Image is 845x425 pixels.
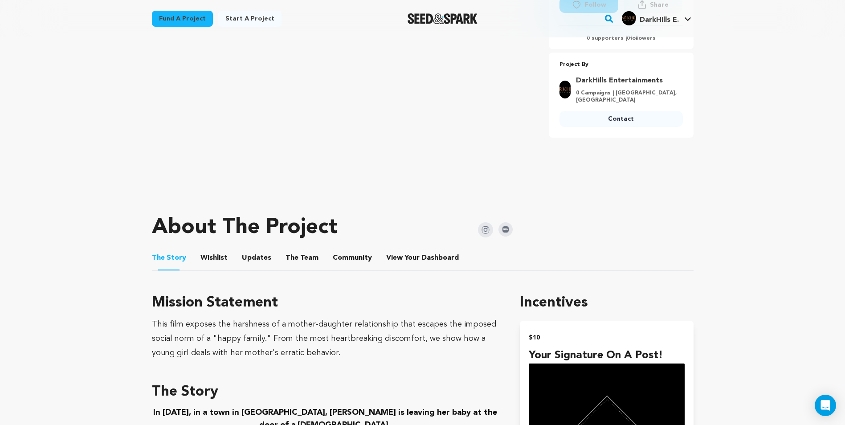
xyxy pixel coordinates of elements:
[640,16,679,24] span: DarkHills E.
[620,9,693,25] a: DarkHills E.'s Profile
[478,222,493,237] img: Seed&Spark Instagram Icon
[152,381,499,403] h3: The Story
[529,347,684,364] h4: Your signature on a post!
[627,36,630,41] span: 0
[200,253,228,263] span: Wishlist
[152,317,499,360] div: This film exposes the harshness of a mother-daughter relationship that escapes the imposed social...
[622,11,679,25] div: DarkHills E.'s Profile
[242,253,271,263] span: Updates
[286,253,318,263] span: Team
[286,253,298,263] span: The
[620,9,693,28] span: DarkHills E.'s Profile
[152,11,213,27] a: Fund a project
[576,75,678,86] a: Goto DarkHills Entertainments profile
[559,35,683,42] p: 0 supporters | followers
[559,60,683,70] p: Project By
[152,253,186,263] span: Story
[152,217,337,238] h1: About The Project
[559,111,683,127] a: Contact
[622,11,636,25] img: b43f3a461490f4a4.jpg
[421,253,459,263] span: Dashboard
[408,13,478,24] img: Seed&Spark Logo Dark Mode
[386,253,461,263] span: Your
[815,395,836,416] div: Open Intercom Messenger
[152,292,499,314] h3: Mission Statement
[520,292,693,314] h1: Incentives
[218,11,282,27] a: Start a project
[576,90,678,104] p: 0 Campaigns | [GEOGRAPHIC_DATA], [GEOGRAPHIC_DATA]
[408,13,478,24] a: Seed&Spark Homepage
[386,253,461,263] a: ViewYourDashboard
[152,253,165,263] span: The
[333,253,372,263] span: Community
[559,81,571,98] img: b43f3a461490f4a4.jpg
[498,222,513,237] img: Seed&Spark IMDB Icon
[529,331,684,344] h2: $10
